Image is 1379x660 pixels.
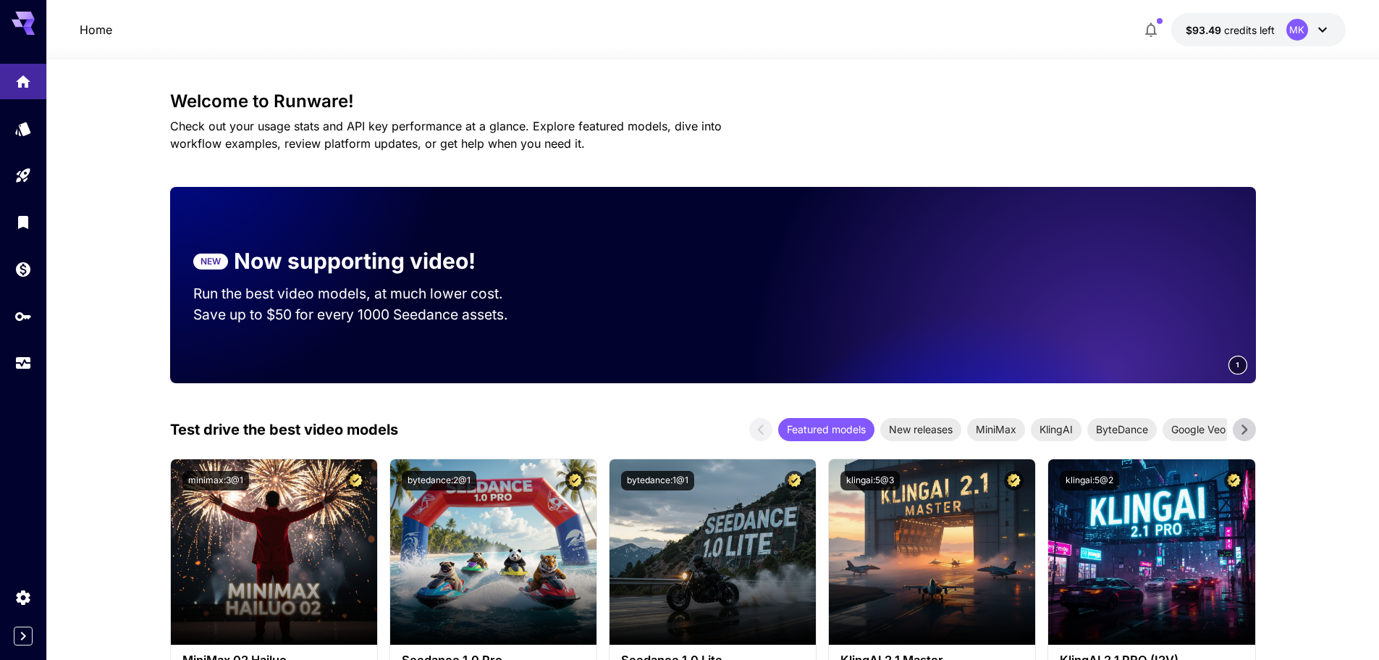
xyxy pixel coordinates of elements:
[171,459,377,645] img: alt
[778,422,874,437] span: Featured models
[1286,19,1308,41] div: MK
[1171,13,1346,46] button: $93.4868MK
[1087,418,1157,441] div: ByteDance
[170,419,398,440] p: Test drive the best video models
[14,120,32,138] div: Models
[1060,471,1119,490] button: klingai:5@2
[967,418,1025,441] div: MiniMax
[234,245,476,277] p: Now supporting video!
[1031,418,1081,441] div: KlingAI
[1236,359,1240,370] span: 1
[1004,471,1024,490] button: Certified Model – Vetted for best performance and includes a commercial license.
[610,459,816,645] img: alt
[785,471,804,490] button: Certified Model – Vetted for best performance and includes a commercial license.
[1163,418,1234,441] div: Google Veo
[182,471,249,490] button: minimax:3@1
[201,255,221,268] p: NEW
[390,459,596,645] img: alt
[193,304,531,325] p: Save up to $50 for every 1000 Seedance assets.
[1186,24,1224,36] span: $93.49
[170,119,722,151] span: Check out your usage stats and API key performance at a glance. Explore featured models, dive int...
[967,422,1025,437] span: MiniMax
[778,418,874,441] div: Featured models
[170,91,1256,112] h3: Welcome to Runware!
[1186,22,1275,38] div: $93.4868
[829,459,1035,645] img: alt
[1224,24,1275,36] span: credits left
[621,471,694,490] button: bytedance:1@1
[880,422,961,437] span: New releases
[346,471,366,490] button: Certified Model – Vetted for best performance and includes a commercial license.
[14,307,32,325] div: API Keys
[14,354,32,372] div: Usage
[565,471,585,490] button: Certified Model – Vetted for best performance and includes a commercial license.
[1087,422,1157,437] span: ByteDance
[1048,459,1254,645] img: alt
[840,471,900,490] button: klingai:5@3
[14,588,32,606] div: Settings
[14,260,32,278] div: Wallet
[1224,471,1244,490] button: Certified Model – Vetted for best performance and includes a commercial license.
[14,72,32,91] div: Home
[80,21,112,38] a: Home
[1163,422,1234,437] span: Google Veo
[14,213,32,231] div: Library
[880,418,961,441] div: New releases
[402,471,476,490] button: bytedance:2@1
[14,627,33,646] button: Expand sidebar
[80,21,112,38] nav: breadcrumb
[1031,422,1081,437] span: KlingAI
[14,167,32,185] div: Playground
[193,283,531,304] p: Run the best video models, at much lower cost.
